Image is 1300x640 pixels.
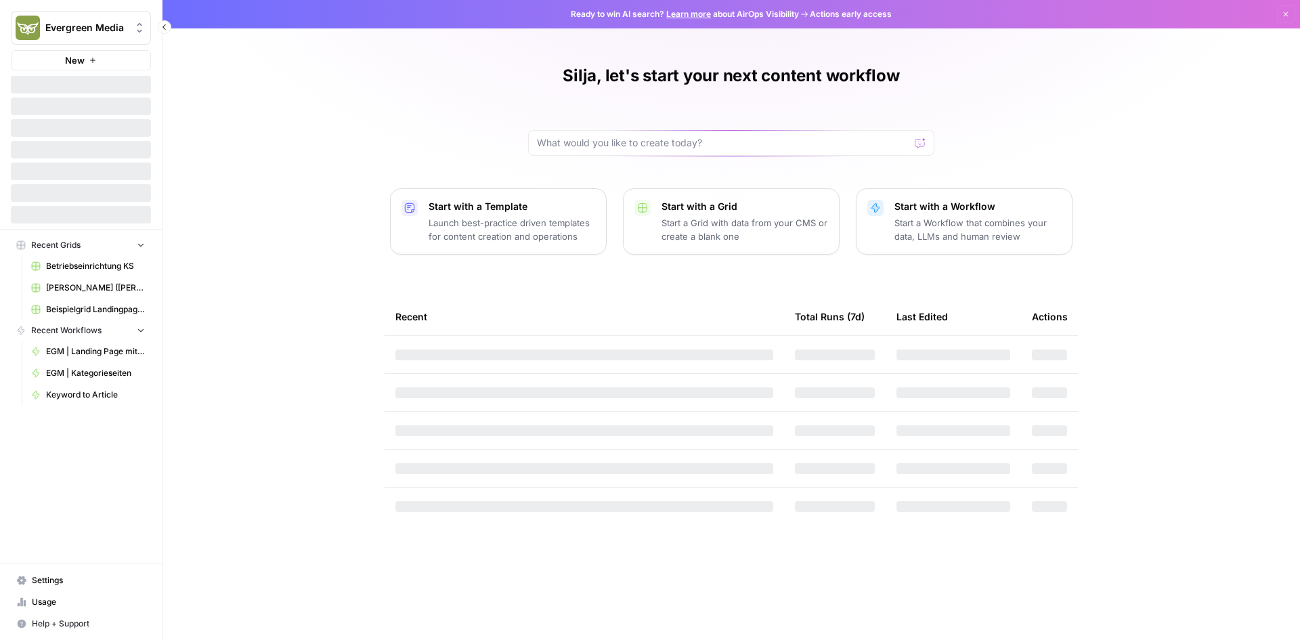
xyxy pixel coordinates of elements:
p: Launch best-practice driven templates for content creation and operations [429,216,595,243]
button: Start with a TemplateLaunch best-practice driven templates for content creation and operations [390,188,607,255]
span: Keyword to Article [46,389,145,401]
span: New [65,54,85,67]
span: EGM | Kategorieseiten [46,367,145,379]
button: Recent Grids [11,235,151,255]
a: Keyword to Article [25,384,151,406]
a: Betriebseinrichtung KS [25,255,151,277]
span: Recent Grids [31,239,81,251]
span: Settings [32,574,145,586]
span: Ready to win AI search? about AirOps Visibility [571,8,799,20]
button: Start with a WorkflowStart a Workflow that combines your data, LLMs and human review [856,188,1072,255]
span: Betriebseinrichtung KS [46,260,145,272]
a: Usage [11,591,151,613]
button: Help + Support [11,613,151,635]
a: EGM | Kategorieseiten [25,362,151,384]
p: Start a Workflow that combines your data, LLMs and human review [894,216,1061,243]
span: Help + Support [32,618,145,630]
button: Recent Workflows [11,320,151,341]
div: Recent [395,298,773,335]
span: Beispielgrid Landingpages mit HMTL-Struktur [46,303,145,316]
p: Start with a Template [429,200,595,213]
input: What would you like to create today? [537,136,909,150]
a: Learn more [666,9,711,19]
div: Total Runs (7d) [795,298,865,335]
span: Usage [32,596,145,608]
span: [PERSON_NAME] ([PERSON_NAME]) [46,282,145,294]
h1: Silja, let's start your next content workflow [563,65,899,87]
span: Evergreen Media [45,21,127,35]
img: Evergreen Media Logo [16,16,40,40]
p: Start with a Grid [662,200,828,213]
span: Recent Workflows [31,324,102,337]
a: Beispielgrid Landingpages mit HMTL-Struktur [25,299,151,320]
a: [PERSON_NAME] ([PERSON_NAME]) [25,277,151,299]
button: New [11,50,151,70]
div: Actions [1032,298,1068,335]
a: EGM | Landing Page mit bestehender Struktur [25,341,151,362]
button: Start with a GridStart a Grid with data from your CMS or create a blank one [623,188,840,255]
div: Last Edited [896,298,948,335]
p: Start with a Workflow [894,200,1061,213]
p: Start a Grid with data from your CMS or create a blank one [662,216,828,243]
span: Actions early access [810,8,892,20]
span: EGM | Landing Page mit bestehender Struktur [46,345,145,358]
button: Workspace: Evergreen Media [11,11,151,45]
a: Settings [11,570,151,591]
